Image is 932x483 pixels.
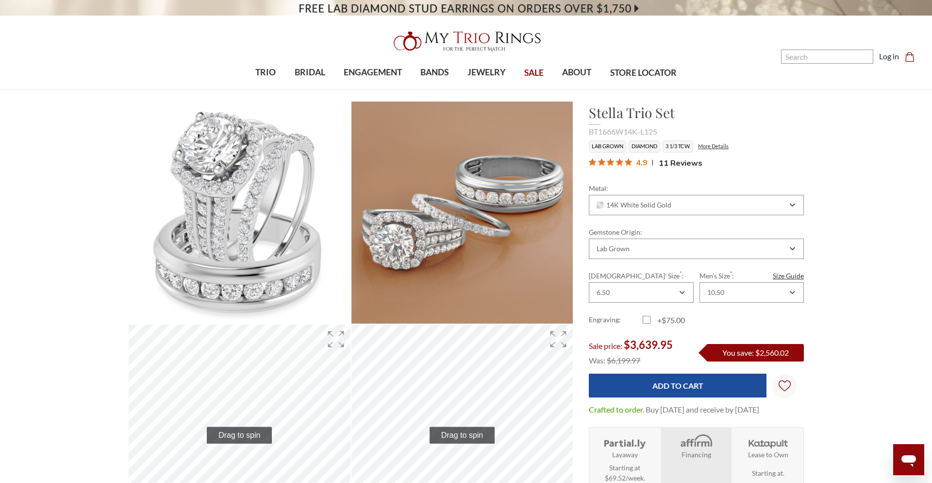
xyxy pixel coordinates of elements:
div: Combobox [589,239,804,259]
svg: cart.cart_preview [905,52,915,62]
div: Combobox [699,282,804,303]
button: submenu toggle [305,88,315,89]
div: Combobox [589,195,804,215]
a: Log in [879,51,899,62]
a: BANDS [411,57,458,88]
strong: Layaway [612,449,638,460]
a: Wish Lists [772,374,797,398]
span: SALE [524,67,544,79]
label: Metal: [589,183,804,193]
label: [DEMOGRAPHIC_DATA]' Size : [589,271,693,281]
label: +$75.00 [643,314,697,326]
label: Gemstone Origin: [589,227,804,237]
a: More Details [698,143,729,149]
h1: Stella Trio Set [589,103,804,123]
span: $6,199.97 [607,356,640,365]
span: 14K White Solid Gold [597,201,671,209]
img: Katapult [746,433,791,450]
img: My Trio Rings [388,26,544,57]
div: 10.50 [707,289,724,296]
div: 6.50 [597,289,610,296]
span: Sale price: [589,341,622,350]
span: ABOUT [562,66,591,79]
span: $3,639.95 [624,338,673,351]
svg: Wish Lists [779,349,791,422]
span: Starting at $69.52/week. [605,463,645,483]
a: Cart with 0 items [905,51,920,62]
div: Enter fullscreen [544,325,573,354]
dt: Crafted to order. [589,404,644,415]
img: Affirm [674,433,719,450]
a: Size Guide [773,271,804,281]
a: My Trio Rings [270,26,662,57]
label: Men's Size : [699,271,804,281]
li: 3 1/3 TCW. [663,140,693,153]
label: Engraving: [589,314,643,326]
iframe: Button to launch messaging window [893,444,924,475]
span: BANDS [420,66,449,79]
button: submenu toggle [368,88,378,89]
a: SALE [515,57,553,89]
div: Lab Grown [597,245,630,253]
a: ENGAGEMENT [334,57,411,88]
img: Photo of Stella 3 1/3 ct tw. Lab Grown Round Solitaire Trio Set 14K White Gold [BT1666W-L125] [351,102,573,324]
span: 11 Reviews [659,155,702,170]
li: Diamond [629,140,660,153]
div: Enter fullscreen [321,325,350,354]
button: submenu toggle [482,88,491,89]
img: Layaway [602,433,647,450]
input: Add to Cart [589,374,766,397]
span: 4.9 [636,156,648,168]
span: Starting at . [752,468,784,478]
span: JEWELRY [467,66,506,79]
button: submenu toggle [572,88,582,89]
span: STORE LOCATOR [610,67,677,79]
li: Lab Grown [589,140,626,153]
strong: Financing [682,449,711,460]
span: You save: $2,560.02 [722,348,789,357]
a: JEWELRY [458,57,515,88]
span: ENGAGEMENT [344,66,402,79]
span: TRIO [255,66,276,79]
a: BRIDAL [285,57,334,88]
button: submenu toggle [261,88,270,89]
div: BT1666W14K-L125 [589,126,804,138]
img: Photo of Stella 3 1/3 ct tw. Lab Grown Round Solitaire Trio Set 14K White Gold [BT1666W-L125] [129,102,350,324]
span: BRIDAL [295,66,325,79]
div: Combobox [589,282,693,303]
span: Was: [589,356,605,365]
input: Search and use arrows or TAB to navigate results [781,50,873,64]
button: Rated 4.9 out of 5 stars from 11 reviews. Jump to reviews. [589,155,702,170]
a: STORE LOCATOR [601,57,686,89]
a: TRIO [246,57,285,88]
button: submenu toggle [430,88,439,89]
dd: Buy [DATE] and receive by [DATE] [646,404,759,415]
a: ABOUT [553,57,600,88]
strong: Lease to Own [748,449,788,460]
